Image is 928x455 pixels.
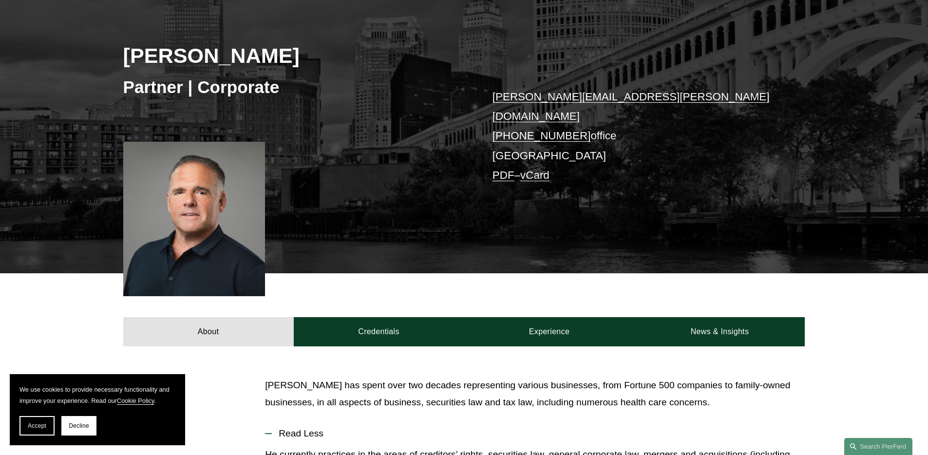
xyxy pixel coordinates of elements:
[844,438,912,455] a: Search this site
[265,421,805,446] button: Read Less
[28,422,46,429] span: Accept
[123,76,464,98] h3: Partner | Corporate
[19,416,55,436] button: Accept
[492,91,770,122] a: [PERSON_NAME][EMAIL_ADDRESS][PERSON_NAME][DOMAIN_NAME]
[464,317,635,346] a: Experience
[492,130,591,142] a: [PHONE_NUMBER]
[69,422,89,429] span: Decline
[123,43,464,68] h2: [PERSON_NAME]
[272,428,805,439] span: Read Less
[294,317,464,346] a: Credentials
[634,317,805,346] a: News & Insights
[492,169,514,181] a: PDF
[123,317,294,346] a: About
[520,169,549,181] a: vCard
[19,384,175,406] p: We use cookies to provide necessary functionality and improve your experience. Read our .
[492,87,776,186] p: office [GEOGRAPHIC_DATA] –
[117,397,154,404] a: Cookie Policy
[10,374,185,445] section: Cookie banner
[61,416,96,436] button: Decline
[265,377,805,411] p: [PERSON_NAME] has spent over two decades representing various businesses, from Fortune 500 compan...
